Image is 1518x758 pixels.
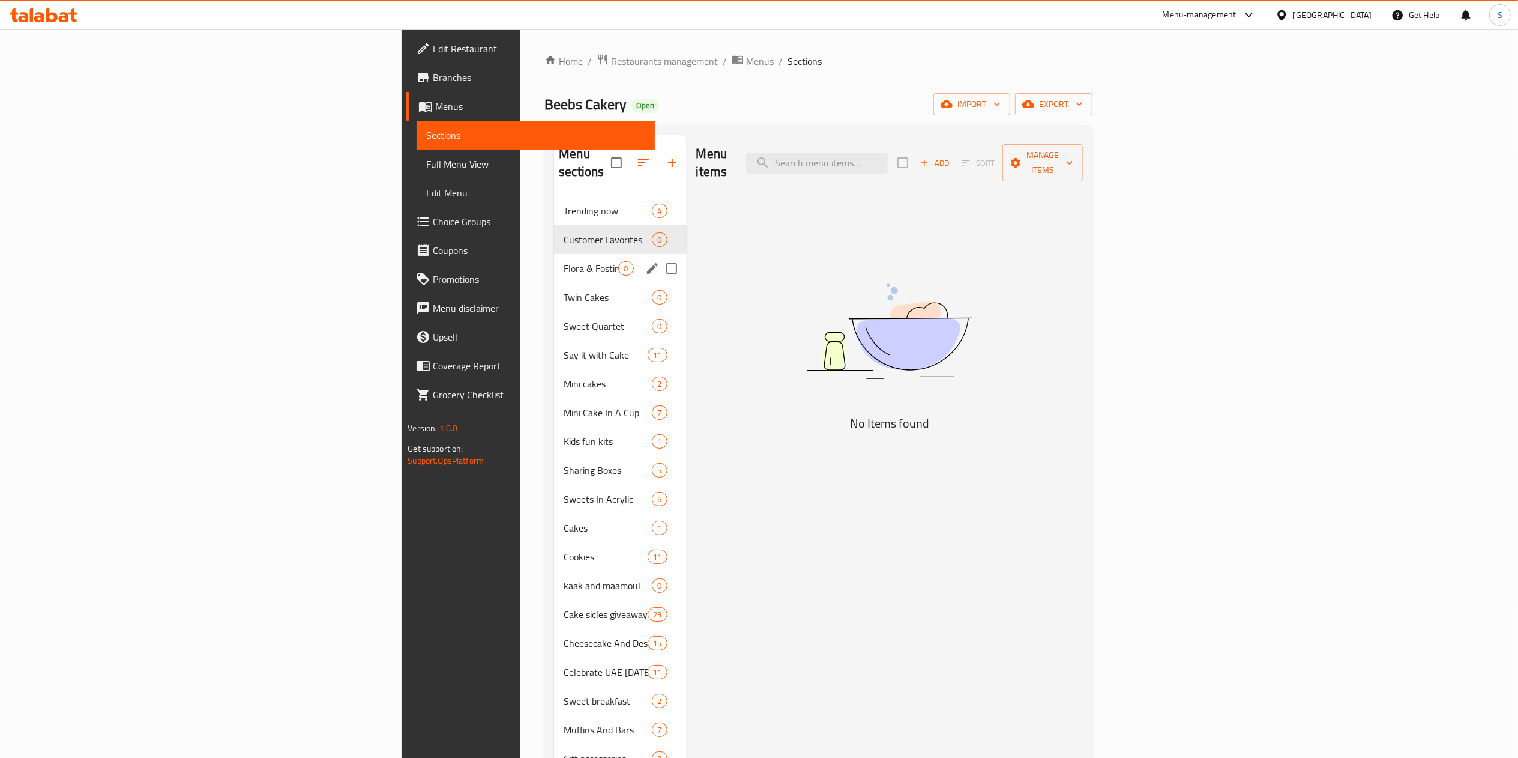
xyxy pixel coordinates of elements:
[433,272,645,287] span: Promotions
[1163,8,1236,22] div: Menu-management
[732,53,774,69] a: Menus
[652,232,667,247] div: items
[652,405,667,420] div: items
[406,323,655,351] a: Upsell
[426,186,645,200] span: Edit Menu
[564,204,652,218] div: Trending now
[652,694,667,708] div: items
[554,369,686,398] div: Mini cakes2
[554,427,686,456] div: Kids fun kits1
[915,154,954,172] button: Add
[433,70,645,85] span: Branches
[408,441,463,456] span: Get support on:
[652,580,666,592] span: 0
[433,330,645,344] span: Upsell
[564,290,652,305] span: Twin Cakes
[426,128,645,142] span: Sections
[1025,97,1083,112] span: export
[544,53,1092,69] nav: breadcrumb
[426,157,645,171] span: Full Menu View
[652,234,666,246] span: 0
[433,41,645,56] span: Edit Restaurant
[943,97,1001,112] span: import
[554,196,686,225] div: Trending now4
[564,261,618,276] span: Flora & Fosting
[433,214,645,229] span: Choice Groups
[417,121,655,150] a: Sections
[564,550,648,564] div: Cookies
[406,207,655,236] a: Choice Groups
[554,658,686,687] div: Celebrate UAE [DATE]11
[564,463,652,478] span: Sharing Boxes
[619,263,633,274] span: 0
[439,420,457,436] span: 1.0.0
[554,225,686,254] div: Customer Favorites0
[564,694,652,708] span: Sweet breakfast
[433,387,645,402] span: Grocery Checklist
[652,378,666,390] span: 2
[648,638,666,649] span: 15
[554,456,686,485] div: Sharing Boxes5
[746,153,888,174] input: search
[652,407,666,419] span: 7
[1002,144,1083,181] button: Manage items
[564,232,652,247] div: Customer Favorites
[417,150,655,178] a: Full Menu View
[954,154,1002,172] span: Sort items
[564,578,652,593] div: kaak and maamoul
[564,434,652,449] div: Kids fun kits
[554,542,686,571] div: Cookies11
[648,609,666,620] span: 23
[406,380,655,409] a: Grocery Checklist
[564,319,652,333] span: Sweet Quartet
[564,348,648,362] span: Say it with Cake
[629,148,658,177] span: Sort sections
[648,665,667,679] div: items
[564,377,652,391] span: Mini cakes
[433,243,645,258] span: Coupons
[652,578,667,593] div: items
[406,265,655,294] a: Promotions
[652,205,666,217] span: 4
[652,321,666,332] span: 0
[648,550,667,564] div: items
[417,178,655,207] a: Edit Menu
[652,465,666,476] span: 5
[433,359,645,373] span: Coverage Report
[406,294,655,323] a: Menu disclaimer
[918,156,951,170] span: Add
[746,54,774,68] span: Menus
[779,54,783,68] li: /
[406,236,655,265] a: Coupons
[658,148,687,177] button: Add section
[554,283,686,312] div: Twin Cakes0
[652,696,666,707] span: 2
[408,420,437,436] span: Version:
[554,398,686,427] div: Mini Cake In A Cup7
[564,521,652,535] span: Cakes
[604,150,629,175] span: Select all sections
[564,636,648,650] span: Cheesecake And Dessert Cups
[564,723,652,737] span: Muffins And Bars
[652,724,666,736] span: 7
[648,667,666,678] span: 11
[597,53,718,69] a: Restaurants management
[1012,148,1073,178] span: Manage items
[554,514,686,542] div: Cakes1
[564,607,648,622] span: Cake sicles giveaways
[1015,93,1092,115] button: export
[648,607,667,622] div: items
[564,665,648,679] div: Celebrate UAE National day
[652,204,667,218] div: items
[564,665,648,679] span: Celebrate UAE [DATE]
[554,312,686,341] div: Sweet Quartet0
[554,254,686,283] div: Flora & Fosting0edit
[652,492,667,506] div: items
[554,600,686,629] div: Cake sicles giveaways23
[554,715,686,744] div: Muffins And Bars7
[648,350,666,361] span: 11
